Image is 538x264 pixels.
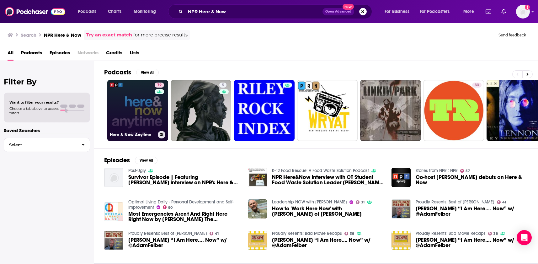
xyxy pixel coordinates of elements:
a: 41 [497,200,506,204]
a: Neil Breen’s “I Am Here…. Now” w/ @AdamFelber [272,237,384,248]
span: Networks [77,48,99,61]
a: Proudly Resents: Best of Adam Felber [128,231,207,236]
span: 33 [475,82,479,89]
a: 41 [210,232,219,235]
a: Neil Breen’s “I Am Here…. Now” w/ @AdamFelber [416,206,528,217]
a: Neil Breen’s “I Am Here…. Now” w/ @AdamFelber [128,237,240,248]
a: Lists [130,48,139,61]
span: NPR Here&Now Interview with CT Student Food Waste Solution Leader [PERSON_NAME] & Food Rescue Fou... [272,175,384,185]
span: 38 [493,232,498,235]
h3: NPR Here & Now [44,32,81,38]
span: Want to filter your results? [9,100,59,105]
a: NPR Here&Now Interview with CT Student Food Waste Solution Leader Nick Iannone & Food Rescue Foun... [272,175,384,185]
button: Select [4,138,90,152]
span: Choose a tab above to access filters. [9,106,59,115]
button: Show profile menu [516,5,530,19]
a: 33 [472,83,482,88]
button: View All [136,69,159,76]
a: Episodes [50,48,70,61]
a: K-12 Food Rescue: A Food Waste Solution Podcast [272,168,369,173]
button: open menu [416,7,459,17]
a: 72Here & Now Anytime [107,80,168,141]
a: EpisodesView All [104,156,157,164]
img: Neil Breen’s “I Am Here…. Now” w/ @AdamFelber [392,231,411,250]
img: Co-host Deepa Fernandes debuts on Here & Now [392,168,411,187]
span: 31 [361,201,365,204]
a: Credits [106,48,122,61]
a: Most Emergencies Aren't And Right Here Right Now by Joshua Fields Millburn The Minimalists Podcast [128,211,240,222]
span: [PERSON_NAME] “I Am Here…. Now” w/ @AdamFelber [272,237,384,248]
a: All [8,48,13,61]
button: Open AdvancedNew [322,8,354,15]
span: Select [4,143,77,147]
span: 5 [222,82,224,89]
a: 80 [163,205,173,209]
span: Charts [108,7,121,16]
span: 80 [168,206,173,209]
img: Neil Breen’s “I Am Here…. Now” w/ @AdamFelber [248,231,267,250]
a: Neil Breen’s “I Am Here…. Now” w/ @AdamFelber [104,231,123,250]
span: [PERSON_NAME] “I Am Here…. Now” w/ @AdamFelber [128,237,240,248]
span: Podcasts [78,7,96,16]
span: New [343,4,354,10]
span: for more precise results [133,31,188,39]
img: NPR Here&Now Interview with CT Student Food Waste Solution Leader Nick Iannone & Food Rescue Foun... [248,168,267,187]
svg: Add a profile image [525,5,530,10]
a: How to 'Work Here Now' with Melissa Swift of Mercer [248,199,267,218]
span: Logged in as simonkids1 [516,5,530,19]
button: open menu [73,7,104,17]
span: 41 [502,201,506,204]
span: 72 [157,82,162,89]
h2: Podcasts [104,68,131,76]
a: 31 [356,200,365,204]
span: Monitoring [134,7,156,16]
h2: Episodes [104,156,130,164]
img: Most Emergencies Aren't And Right Here Right Now by Joshua Fields Millburn The Minimalists Podcast [104,202,123,221]
a: Survivor Episode | Featuring Ruth Solorzano's interview on NPR's Here & Now Anytime [128,175,240,185]
span: Open Advanced [325,10,351,13]
span: More [463,7,474,16]
span: 41 [215,232,219,235]
a: Show notifications dropdown [499,6,509,17]
a: Stories from NPR : NPR [416,168,458,173]
a: 5 [171,80,232,141]
a: Proudly Resents: Bad Movie Recaps [272,231,342,236]
span: 57 [466,170,470,172]
button: open menu [459,7,482,17]
a: Proudly Resents: Bad Movie Recaps [416,231,486,236]
button: Send feedback [497,32,528,38]
button: open menu [380,7,417,17]
span: 38 [350,232,354,235]
a: Try an exact match [86,31,132,39]
a: PodcastsView All [104,68,159,76]
a: Charts [104,7,125,17]
a: Proudly Resents: Best of Adam Felber [416,199,494,205]
img: Neil Breen’s “I Am Here…. Now” w/ @AdamFelber [392,199,411,218]
span: [PERSON_NAME] “I Am Here…. Now” w/ @AdamFelber [416,206,528,217]
a: Show notifications dropdown [483,6,494,17]
a: How to 'Work Here Now' with Melissa Swift of Mercer [272,206,384,217]
span: Co-host [PERSON_NAME] debuts on Here & Now [416,175,528,185]
img: Survivor Episode | Featuring Ruth Solorzano's interview on NPR's Here & Now Anytime [104,168,123,187]
div: Search podcasts, credits, & more... [174,4,378,19]
span: For Podcasters [420,7,450,16]
a: 38 [344,232,354,235]
p: Saved Searches [4,127,90,133]
input: Search podcasts, credits, & more... [185,7,322,17]
a: Leadership NOW with Dan Pontefract [272,199,347,205]
a: Podcasts [21,48,42,61]
button: open menu [129,7,164,17]
img: Podchaser - Follow, Share and Rate Podcasts [5,6,65,18]
h3: Search [21,32,36,38]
